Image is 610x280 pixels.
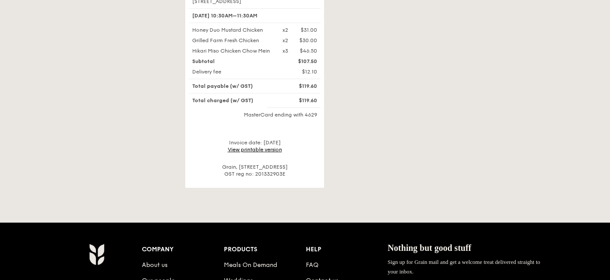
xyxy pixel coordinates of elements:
[187,47,277,54] div: Hikari Miso Chicken Chow Mein
[387,243,471,253] span: Nothing but good stuff
[299,37,317,44] div: $30.00
[277,68,322,75] div: $12.10
[306,243,388,256] div: Help
[306,261,318,269] a: FAQ
[387,259,540,275] span: Sign up for Grain mail and get a welcome treat delivered straight to your inbox.
[224,261,277,269] a: Meals On Demand
[189,139,321,153] div: Invoice date: [DATE]
[277,83,322,90] div: $119.60
[189,163,321,177] div: Grain, [STREET_ADDRESS] GST reg no: 201332903E
[187,58,277,65] div: Subtotal
[187,27,277,33] div: Honey Duo Mustard Chicken
[89,243,104,265] img: Grain
[301,27,317,33] div: $31.00
[228,147,282,153] a: View printable version
[192,83,253,89] span: Total payable (w/ GST)
[277,58,322,65] div: $107.50
[277,97,322,104] div: $119.60
[187,68,277,75] div: Delivery fee
[142,261,167,269] a: About us
[187,37,277,44] div: Grilled Farm Fresh Chicken
[300,47,317,54] div: $46.50
[142,243,224,256] div: Company
[282,27,288,33] div: x2
[224,243,306,256] div: Products
[282,37,288,44] div: x2
[282,47,288,54] div: x3
[189,8,321,23] div: [DATE] 10:30AM–11:30AM
[187,97,277,104] div: Total charged (w/ GST)
[189,111,321,118] div: MasterCard ending with 4629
